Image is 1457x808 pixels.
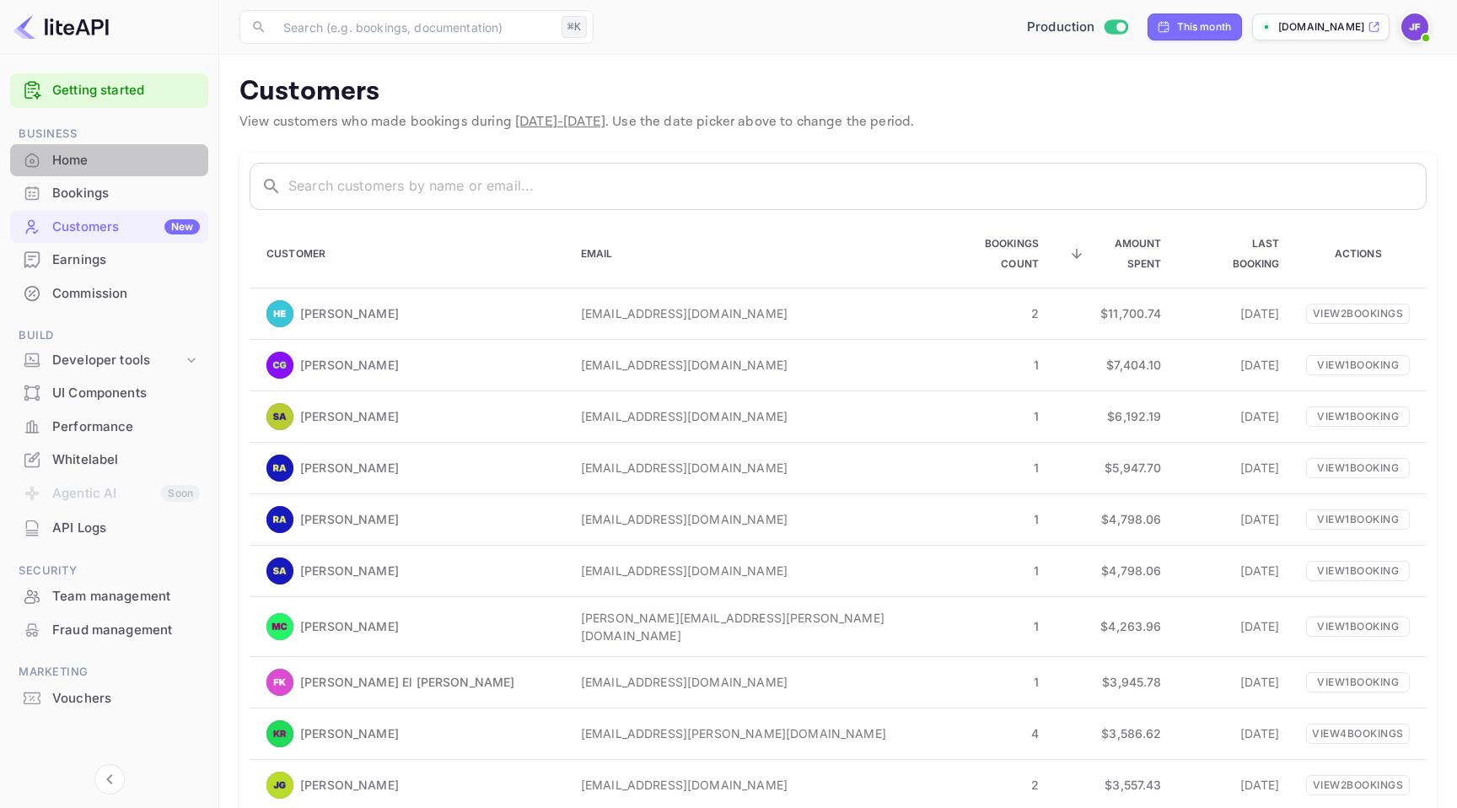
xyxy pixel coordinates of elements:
[1306,355,1410,375] p: View 1 booking
[933,459,1039,477] p: 1
[52,519,200,538] div: API Logs
[1027,18,1095,37] span: Production
[10,277,208,309] a: Commission
[266,403,293,430] img: Sara Alkaabi
[10,614,208,645] a: Fraud management
[266,720,293,747] img: Katri Räty
[1306,304,1410,324] p: View 2 booking s
[515,113,605,131] span: [DATE] - [DATE]
[10,682,208,715] div: Vouchers
[300,304,399,322] p: [PERSON_NAME]
[300,459,399,477] p: [PERSON_NAME]
[239,113,914,131] span: View customers who made bookings during . Use the date picker above to change the period.
[1306,724,1410,744] p: View 4 booking s
[1066,304,1162,322] p: $11,700.74
[1189,617,1280,635] p: [DATE]
[10,411,208,442] a: Performance
[1066,407,1162,425] p: $6,192.19
[266,300,293,327] img: Helena Eiríksdóttir
[10,444,208,477] div: Whitelabel
[1401,13,1428,40] img: Jenny Frimer
[1278,19,1364,35] p: [DOMAIN_NAME]
[10,580,208,613] div: Team management
[1020,18,1134,37] div: Switch to Sandbox mode
[10,73,208,108] div: Getting started
[581,673,906,691] p: [EMAIL_ADDRESS][DOMAIN_NAME]
[1306,617,1410,637] p: View 1 booking
[1177,19,1232,35] div: This month
[1148,13,1243,40] div: Click to change the date range period
[10,580,208,611] a: Team management
[1189,459,1280,477] p: [DATE]
[288,163,1427,210] input: Search customers by name or email...
[1306,509,1410,530] p: View 1 booking
[1066,234,1162,274] span: Amount Spent
[10,244,208,275] a: Earnings
[1306,561,1410,581] p: View 1 booking
[10,346,208,375] div: Developer tools
[52,689,200,708] div: Vouchers
[10,614,208,647] div: Fraud management
[933,673,1039,691] p: 1
[10,244,208,277] div: Earnings
[10,144,208,175] a: Home
[1189,725,1280,742] p: [DATE]
[52,151,200,170] div: Home
[581,356,906,374] p: [EMAIL_ADDRESS][DOMAIN_NAME]
[10,562,208,580] span: Security
[581,562,906,579] p: [EMAIL_ADDRESS][DOMAIN_NAME]
[52,351,183,370] div: Developer tools
[266,558,293,584] img: Shaikha Alsuwaidi
[10,211,208,244] div: CustomersNew
[581,304,906,322] p: [EMAIL_ADDRESS][DOMAIN_NAME]
[10,512,208,543] a: API Logs
[10,277,208,310] div: Commission
[1306,458,1410,478] p: View 1 booking
[10,377,208,410] div: UI Components
[1306,672,1410,692] p: View 1 booking
[52,184,200,203] div: Bookings
[1189,234,1280,274] span: Last Booking
[1189,510,1280,528] p: [DATE]
[1189,407,1280,425] p: [DATE]
[10,512,208,545] div: API Logs
[10,682,208,714] a: Vouchers
[266,613,293,640] img: Margaret Cottle
[266,244,347,264] span: Customer
[581,244,635,264] span: Email
[52,218,200,237] div: Customers
[933,725,1039,742] p: 4
[1189,562,1280,579] p: [DATE]
[1066,776,1162,794] p: $3,557.43
[10,211,208,242] a: CustomersNew
[1066,725,1162,742] p: $3,586.62
[581,407,906,425] p: [EMAIL_ADDRESS][DOMAIN_NAME]
[581,776,906,794] p: [EMAIL_ADDRESS][DOMAIN_NAME]
[10,125,208,143] span: Business
[10,444,208,475] a: Whitelabel
[300,725,399,742] p: [PERSON_NAME]
[52,384,200,403] div: UI Components
[300,617,399,635] p: [PERSON_NAME]
[52,621,200,640] div: Fraud management
[52,450,200,470] div: Whitelabel
[1066,617,1162,635] p: $4,263.96
[933,407,1039,425] p: 1
[300,510,399,528] p: [PERSON_NAME]
[10,144,208,177] div: Home
[1066,562,1162,579] p: $4,798.06
[1066,510,1162,528] p: $4,798.06
[273,10,555,44] input: Search (e.g. bookings, documentation)
[581,609,906,644] p: [PERSON_NAME][EMAIL_ADDRESS][PERSON_NAME][DOMAIN_NAME]
[933,562,1039,579] p: 1
[300,562,399,579] p: [PERSON_NAME]
[933,617,1039,635] p: 1
[266,772,293,799] img: Jose Miguel Genovea
[1189,673,1280,691] p: [DATE]
[10,411,208,444] div: Performance
[239,75,1437,109] p: Customers
[300,356,399,374] p: [PERSON_NAME]
[266,455,293,482] img: Reem Alsuwaidi
[52,250,200,270] div: Earnings
[10,663,208,681] span: Marketing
